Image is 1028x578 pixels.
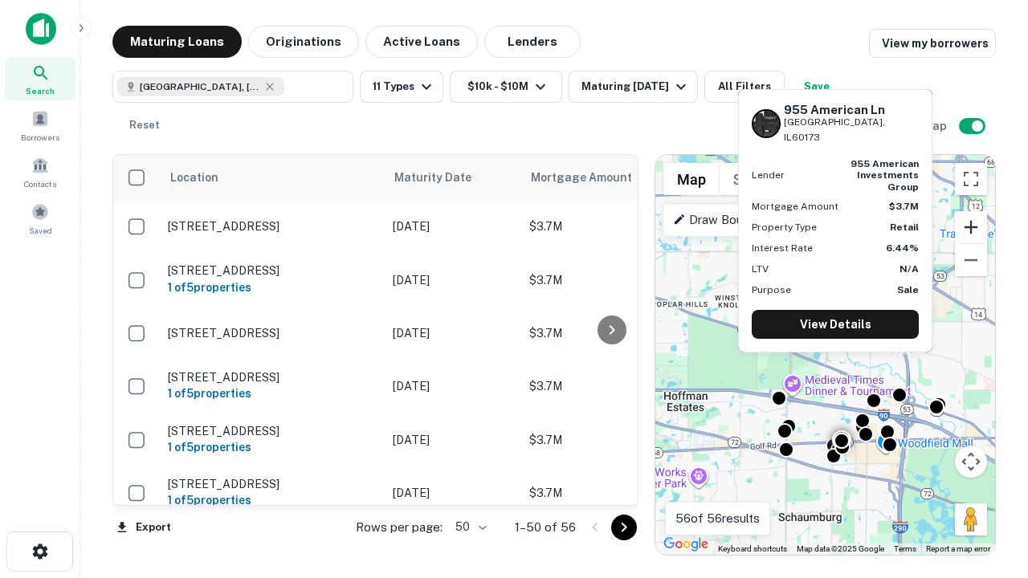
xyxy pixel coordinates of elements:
[393,218,513,235] p: [DATE]
[752,262,769,276] p: LTV
[365,26,478,58] button: Active Loans
[140,79,260,94] span: [GEOGRAPHIC_DATA], [GEOGRAPHIC_DATA]
[168,219,377,234] p: [STREET_ADDRESS]
[393,324,513,342] p: [DATE]
[5,150,75,193] a: Contacts
[248,26,359,58] button: Originations
[168,326,377,340] p: [STREET_ADDRESS]
[393,377,513,395] p: [DATE]
[26,84,55,97] span: Search
[21,131,59,144] span: Borrowers
[168,491,377,509] h6: 1 of 5 properties
[5,57,75,100] a: Search
[529,271,690,289] p: $3.7M
[673,210,773,230] p: Draw Boundary
[897,284,919,295] strong: Sale
[655,155,995,555] div: 0 0
[869,29,996,58] a: View my borrowers
[360,71,443,103] button: 11 Types
[24,177,56,190] span: Contacts
[948,398,1028,475] iframe: Chat Widget
[5,197,75,240] a: Saved
[385,155,521,200] th: Maturity Date
[752,310,919,339] a: View Details
[955,244,987,276] button: Zoom out
[955,211,987,243] button: Zoom in
[529,377,690,395] p: $3.7M
[169,168,218,187] span: Location
[926,544,990,553] a: Report a map error
[955,163,987,195] button: Toggle fullscreen view
[718,543,787,555] button: Keyboard shortcuts
[659,534,712,555] a: Open this area in Google Maps (opens a new window)
[529,431,690,449] p: $3.7M
[529,484,690,502] p: $3.7M
[168,385,377,402] h6: 1 of 5 properties
[784,103,919,117] h6: 955 American Ln
[752,220,817,234] p: Property Type
[160,155,385,200] th: Location
[797,544,884,553] span: Map data ©2025 Google
[531,168,653,187] span: Mortgage Amount
[890,222,919,233] strong: Retail
[704,71,785,103] button: All Filters
[168,279,377,296] h6: 1 of 5 properties
[659,534,712,555] img: Google
[791,71,842,103] button: Save your search to get updates of matches that match your search criteria.
[394,168,492,187] span: Maturity Date
[449,515,489,539] div: 50
[393,484,513,502] p: [DATE]
[393,271,513,289] p: [DATE]
[168,477,377,491] p: [STREET_ADDRESS]
[720,163,799,195] button: Show satellite imagery
[515,518,576,537] p: 1–50 of 56
[886,242,919,254] strong: 6.44%
[356,518,443,537] p: Rows per page:
[894,544,916,553] a: Terms (opens in new tab)
[899,263,919,275] strong: N/A
[752,283,791,297] p: Purpose
[393,431,513,449] p: [DATE]
[529,218,690,235] p: $3.7M
[851,158,919,193] strong: 955 american investments group
[675,509,760,528] p: 56 of 56 results
[29,224,52,237] span: Saved
[168,424,377,438] p: [STREET_ADDRESS]
[663,163,720,195] button: Show street map
[119,109,170,141] button: Reset
[168,263,377,278] p: [STREET_ADDRESS]
[5,104,75,147] a: Borrowers
[889,201,919,212] strong: $3.7M
[752,168,785,182] p: Lender
[611,515,637,540] button: Go to next page
[168,438,377,456] h6: 1 of 5 properties
[168,370,377,385] p: [STREET_ADDRESS]
[450,71,562,103] button: $10k - $10M
[752,241,813,255] p: Interest Rate
[521,155,698,200] th: Mortgage Amount
[784,115,919,145] p: [GEOGRAPHIC_DATA], IL60173
[581,77,691,96] div: Maturing [DATE]
[529,324,690,342] p: $3.7M
[752,199,838,214] p: Mortgage Amount
[569,71,698,103] button: Maturing [DATE]
[955,503,987,535] button: Drag Pegman onto the map to open Street View
[112,515,175,539] button: Export
[26,13,56,45] img: capitalize-icon.png
[112,26,242,58] button: Maturing Loans
[484,26,581,58] button: Lenders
